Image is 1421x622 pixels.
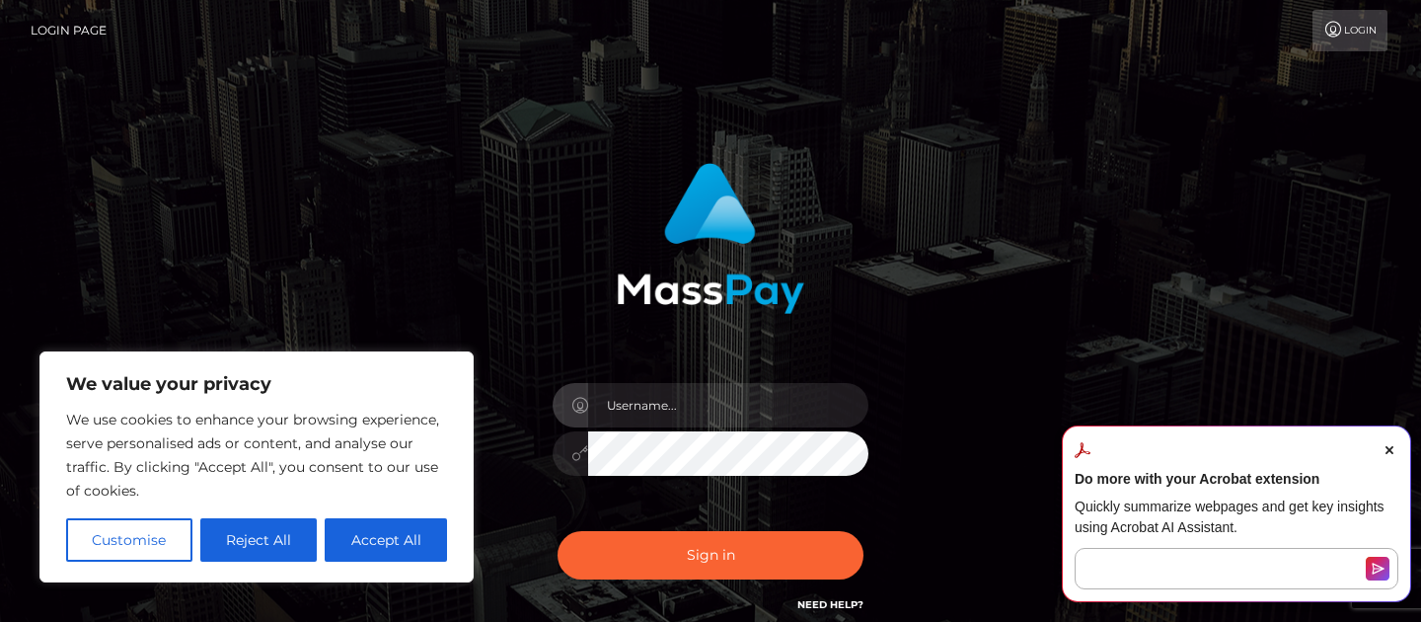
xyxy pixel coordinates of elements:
button: Accept All [325,518,447,562]
a: Login [1312,10,1387,51]
p: We use cookies to enhance your browsing experience, serve personalised ads or content, and analys... [66,408,447,503]
button: Customise [66,518,192,562]
div: We value your privacy [39,351,474,583]
a: Login Page [31,10,107,51]
p: We value your privacy [66,372,447,396]
a: Need Help? [797,598,863,611]
button: Sign in [558,531,863,580]
button: Reject All [200,518,318,562]
input: Username... [588,383,868,428]
img: MassPay Login [617,163,804,314]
